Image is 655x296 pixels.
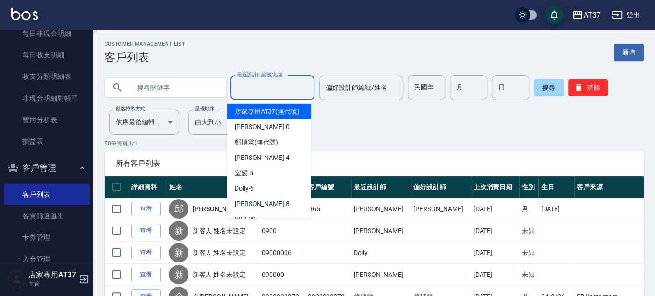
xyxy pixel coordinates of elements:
[4,23,90,44] a: 每日非現金明細
[351,264,411,286] td: [PERSON_NAME]
[608,7,644,24] button: 登出
[351,198,411,220] td: [PERSON_NAME]
[471,242,519,264] td: [DATE]
[169,265,188,284] div: 新
[519,264,539,286] td: 未知
[351,220,411,242] td: [PERSON_NAME]
[519,198,539,220] td: 男
[411,176,471,198] th: 偏好設計師
[235,184,254,193] span: Dolly -6
[192,204,242,213] a: [PERSON_NAME]
[167,176,259,198] th: 姓名
[235,122,290,132] span: [PERSON_NAME] -0
[235,199,290,209] span: [PERSON_NAME] -8
[259,264,306,286] td: 090000
[519,220,539,242] td: 未知
[4,44,90,66] a: 每日收支明細
[4,131,90,152] a: 損益表
[471,220,519,242] td: [DATE]
[169,243,188,262] div: 新
[4,248,90,270] a: 入金管理
[235,214,256,224] span: VIVI -20
[116,159,633,168] span: 所有客戶列表
[131,224,161,238] a: 查看
[105,41,185,47] h2: Customer Management List
[235,107,300,117] span: 店家專用AT37 (無代號)
[411,198,471,220] td: [PERSON_NAME]
[351,242,411,264] td: Dolly
[192,270,246,279] a: 新客人 姓名未設定
[237,71,283,78] label: 最近設計師編號/姓名
[195,105,215,112] label: 呈現順序
[4,184,90,205] a: 客戶列表
[519,176,539,198] th: 性別
[235,153,290,163] span: [PERSON_NAME] -4
[545,6,564,24] button: save
[614,44,644,61] a: 新增
[131,246,161,260] a: 查看
[235,138,279,147] span: 鄭博霖 (無代號)
[105,139,644,148] p: 50 筆資料, 1 / 1
[534,79,564,96] button: 搜尋
[192,248,246,257] a: 新客人 姓名未設定
[131,268,161,282] a: 查看
[131,202,161,216] a: 查看
[116,105,145,112] label: 顧客排序方式
[574,176,644,198] th: 客戶來源
[351,176,411,198] th: 最近設計師
[109,110,179,135] div: 依序最後編輯時間
[259,242,306,264] td: 09000006
[568,6,604,25] button: AT37
[538,176,574,198] th: 生日
[4,156,90,180] button: 客戶管理
[471,176,519,198] th: 上次消費日期
[4,66,90,87] a: 收支分類明細表
[188,110,258,135] div: 由大到小
[4,88,90,109] a: 非現金明細對帳單
[7,270,26,289] img: Person
[11,8,38,20] img: Logo
[471,264,519,286] td: [DATE]
[471,198,519,220] td: [DATE]
[28,270,76,280] h5: 店家專用AT37
[306,176,352,198] th: 客戶編號
[4,205,90,227] a: 客資篩選匯出
[169,221,188,241] div: 新
[192,226,246,235] a: 新客人 姓名未設定
[4,227,90,248] a: 卡券管理
[169,199,188,219] div: 邱
[131,75,218,100] input: 搜尋關鍵字
[28,280,76,288] p: 主管
[4,109,90,131] a: 費用分析表
[568,79,608,96] button: 清除
[129,176,167,198] th: 詳細資料
[538,198,574,220] td: [DATE]
[306,198,352,220] td: H65
[235,168,253,178] span: 室媛 -5
[259,220,306,242] td: 0900
[519,242,539,264] td: 未知
[583,9,600,21] div: AT37
[105,51,185,64] h3: 客戶列表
